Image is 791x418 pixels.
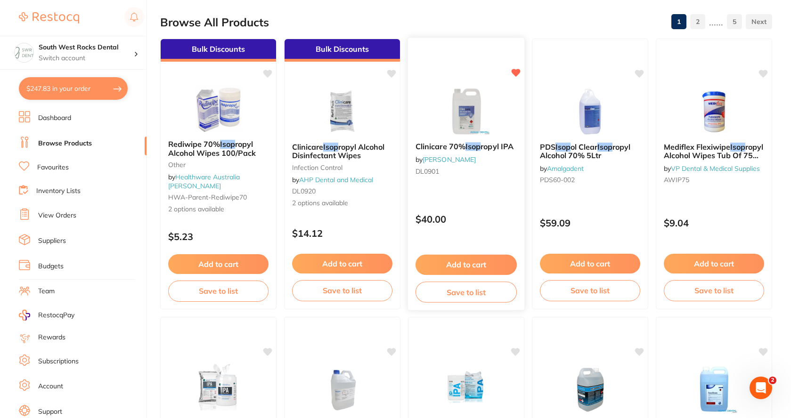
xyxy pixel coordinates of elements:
[168,281,269,301] button: Save to list
[36,186,81,196] a: Inventory Lists
[730,142,745,152] em: Isop
[481,142,514,151] span: ropyl IPA
[436,363,497,410] img: Everyday Essentials Isopropyl Alcohol Wipes
[423,155,476,164] a: [PERSON_NAME]
[416,281,517,303] button: Save to list
[664,142,763,169] span: ropyl Alcohol Wipes Tub Of 75 Wipes
[188,85,249,132] img: Rediwipe 70% Isopropyl Alcohol Wipes 100/Pack
[540,217,640,228] p: $59.09
[292,280,392,301] button: Save to list
[292,142,384,160] span: ropyl Alcohol Disinfectant Wipes
[188,363,249,410] img: Ongard Isopropyl Alcohol Thick Wipes
[416,167,440,175] span: DL0901
[19,12,79,24] img: Restocq Logo
[168,139,256,157] span: ropyl Alcohol Wipes 100/Pack
[560,88,621,135] img: PDS Isopol Clear Isopropyl Alcohol 70% 5Ltr
[671,164,760,173] a: VP Dental & Medical Supplies
[292,176,373,184] span: by
[39,43,134,52] h4: South West Rocks Dental
[168,193,247,201] span: HWA-parent-rediwipe70
[312,88,373,135] img: Clinicare Isopropyl Alcohol Disinfectant Wipes
[671,12,686,31] a: 1
[168,161,269,169] small: other
[38,311,74,320] span: RestocqPay
[168,139,220,149] span: Rediwipe 70%
[38,139,92,148] a: Browse Products
[285,39,400,62] div: Bulk Discounts
[769,377,776,384] span: 2
[19,310,74,321] a: RestocqPay
[664,143,764,160] b: Mediflex Flexiwipe Isopropyl Alcohol Wipes Tub Of 75 Wipes
[664,142,730,152] span: Mediflex Flexiwipe
[168,205,269,214] span: 2 options available
[664,176,689,184] span: AWIP75
[292,142,323,152] span: Clinicare
[168,173,240,190] a: Healthware Australia [PERSON_NAME]
[560,366,621,413] img: Isopropanol 70% - Alcohol
[168,254,269,274] button: Add to cart
[664,280,764,301] button: Save to list
[161,39,276,62] div: Bulk Discounts
[15,43,33,62] img: South West Rocks Dental
[597,142,612,152] em: Isop
[38,333,65,342] a: Rewards
[38,382,63,391] a: Account
[555,142,571,152] em: Isop
[540,164,584,173] span: by
[19,310,30,321] img: RestocqPay
[540,280,640,301] button: Save to list
[38,262,64,271] a: Budgets
[664,217,764,228] p: $9.04
[416,214,517,225] p: $40.00
[323,142,338,152] em: Isop
[416,142,465,151] span: Clinicare 70%
[435,87,497,135] img: Clinicare 70% Isopropyl IPA
[416,155,476,164] span: by
[38,236,66,246] a: Suppliers
[750,377,772,399] iframe: Intercom live chat
[312,366,373,413] img: Leepac Dental - Iso-Propyl Alcohol 70%, 5L - High Quality Dental Product
[38,211,76,220] a: View Orders
[684,366,745,413] img: Ainsworth Isoclean Isopropyl
[292,187,316,195] span: DL0920
[160,16,269,29] h2: Browse All Products
[664,164,760,173] span: by
[540,142,630,160] span: ropyl Alcohol 70% 5Ltr
[416,142,517,151] b: Clinicare 70% Isopropyl IPA
[37,163,69,172] a: Favourites
[38,287,55,296] a: Team
[38,113,71,123] a: Dashboard
[39,54,134,63] p: Switch account
[664,254,764,273] button: Add to cart
[292,254,392,273] button: Add to cart
[299,176,373,184] a: AHP Dental and Medical
[19,77,128,100] button: $247.83 in your order
[540,142,555,152] span: PDS
[292,199,392,208] span: 2 options available
[727,12,742,31] a: 5
[292,164,392,171] small: infection control
[38,357,79,366] a: Subscriptions
[416,255,517,275] button: Add to cart
[38,407,62,417] a: Support
[168,173,240,190] span: by
[540,143,640,160] b: PDS Isopol Clear Isopropyl Alcohol 70% 5Ltr
[220,139,235,149] em: Isop
[547,164,584,173] a: Amalgadent
[540,176,575,184] span: PDS60-002
[292,228,392,239] p: $14.12
[168,231,269,242] p: $5.23
[540,254,640,273] button: Add to cart
[465,142,481,151] em: Isop
[19,7,79,29] a: Restocq Logo
[571,142,597,152] span: ol Clear
[684,88,745,135] img: Mediflex Flexiwipe Isopropyl Alcohol Wipes Tub Of 75 Wipes
[168,140,269,157] b: Rediwipe 70% Isopropyl Alcohol Wipes 100/Pack
[690,12,705,31] a: 2
[709,16,723,27] p: ......
[292,143,392,160] b: Clinicare Isopropyl Alcohol Disinfectant Wipes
